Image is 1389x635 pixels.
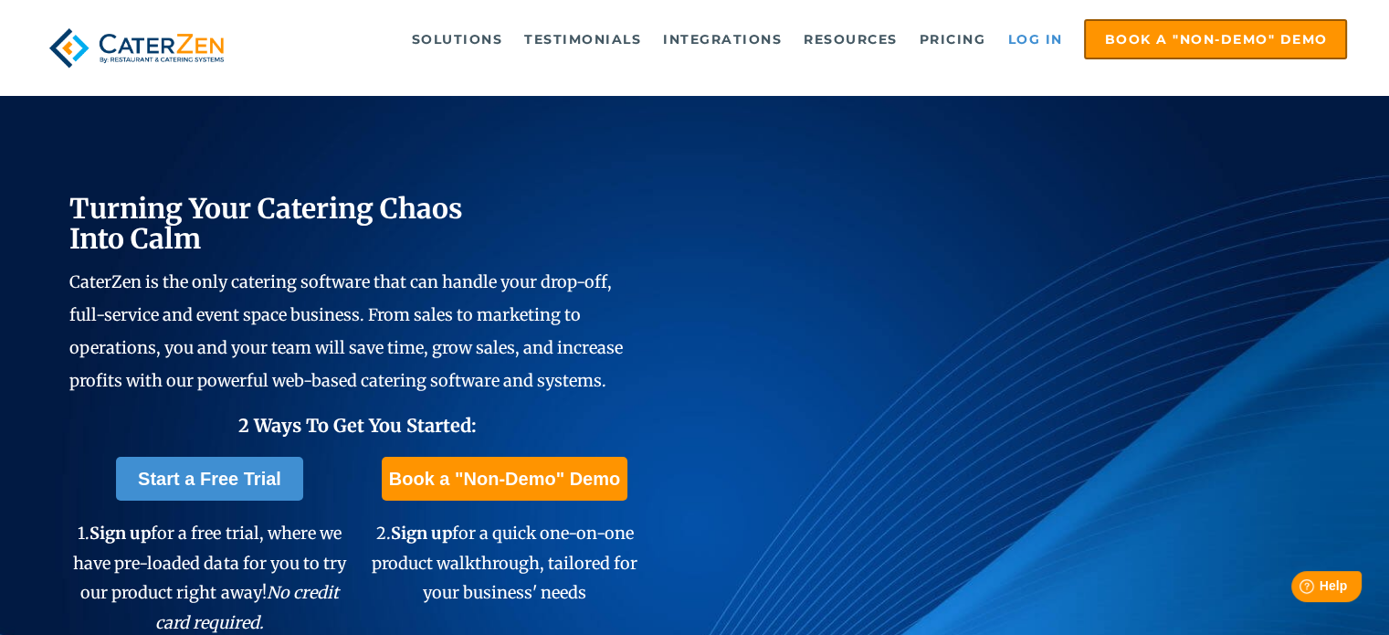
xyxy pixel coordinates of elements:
[1084,19,1347,59] a: Book a "Non-Demo" Demo
[515,21,650,58] a: Testimonials
[403,21,512,58] a: Solutions
[372,523,637,603] span: 2. for a quick one-on-one product walkthrough, tailored for your business' needs
[910,21,995,58] a: Pricing
[794,21,907,58] a: Resources
[237,414,476,437] span: 2 Ways To Get You Started:
[116,457,303,501] a: Start a Free Trial
[69,191,463,256] span: Turning Your Catering Chaos Into Calm
[654,21,791,58] a: Integrations
[69,271,623,391] span: CaterZen is the only catering software that can handle your drop-off, full-service and event spac...
[265,19,1347,59] div: Navigation Menu
[73,523,345,632] span: 1. for a free trial, where we have pre-loaded data for you to try our product right away!
[1226,564,1369,615] iframe: Help widget launcher
[382,457,627,501] a: Book a "Non-Demo" Demo
[390,523,451,544] span: Sign up
[89,523,151,544] span: Sign up
[155,582,339,632] em: No credit card required.
[42,19,232,77] img: caterzen
[998,21,1071,58] a: Log in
